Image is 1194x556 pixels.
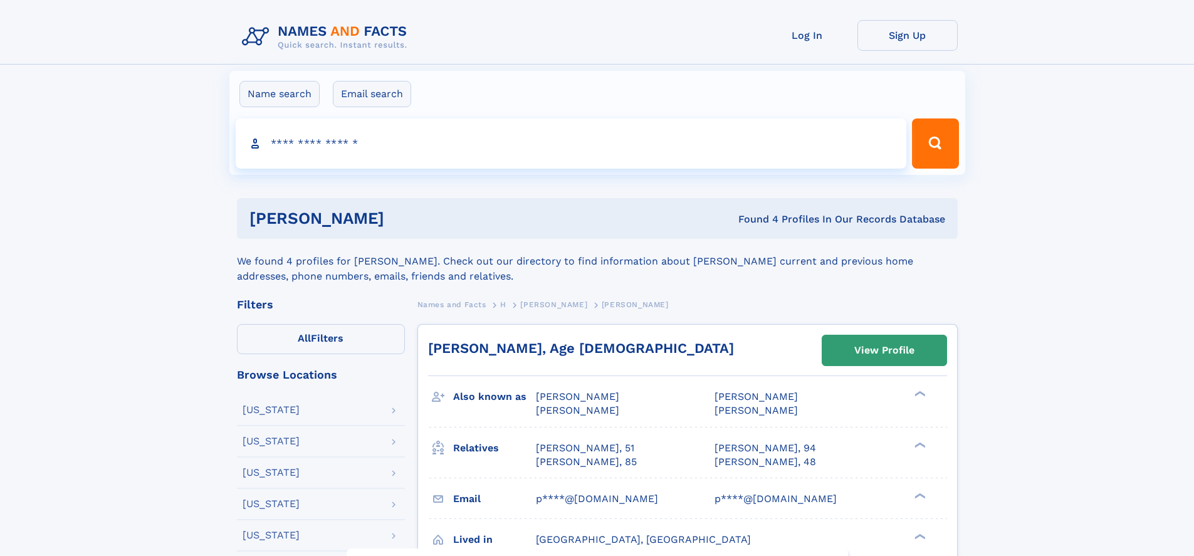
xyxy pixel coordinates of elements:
[561,212,945,226] div: Found 4 Profiles In Our Records Database
[715,391,798,402] span: [PERSON_NAME]
[536,441,634,455] a: [PERSON_NAME], 51
[237,299,405,310] div: Filters
[757,20,857,51] a: Log In
[333,81,411,107] label: Email search
[715,404,798,416] span: [PERSON_NAME]
[417,296,486,312] a: Names and Facts
[243,468,300,478] div: [US_STATE]
[715,455,816,469] a: [PERSON_NAME], 48
[715,441,816,455] a: [PERSON_NAME], 94
[854,336,914,365] div: View Profile
[911,532,926,540] div: ❯
[237,20,417,54] img: Logo Names and Facts
[237,324,405,354] label: Filters
[602,300,669,309] span: [PERSON_NAME]
[237,239,958,284] div: We found 4 profiles for [PERSON_NAME]. Check out our directory to find information about [PERSON_...
[536,391,619,402] span: [PERSON_NAME]
[428,340,734,356] a: [PERSON_NAME], Age [DEMOGRAPHIC_DATA]
[500,296,506,312] a: H
[243,499,300,509] div: [US_STATE]
[249,211,562,226] h1: [PERSON_NAME]
[912,118,958,169] button: Search Button
[243,436,300,446] div: [US_STATE]
[243,530,300,540] div: [US_STATE]
[536,533,751,545] span: [GEOGRAPHIC_DATA], [GEOGRAPHIC_DATA]
[237,369,405,380] div: Browse Locations
[857,20,958,51] a: Sign Up
[520,300,587,309] span: [PERSON_NAME]
[536,455,637,469] a: [PERSON_NAME], 85
[500,300,506,309] span: H
[453,438,536,459] h3: Relatives
[520,296,587,312] a: [PERSON_NAME]
[453,386,536,407] h3: Also known as
[536,404,619,416] span: [PERSON_NAME]
[239,81,320,107] label: Name search
[298,332,311,344] span: All
[243,405,300,415] div: [US_STATE]
[911,491,926,500] div: ❯
[822,335,946,365] a: View Profile
[236,118,907,169] input: search input
[911,390,926,398] div: ❯
[453,488,536,510] h3: Email
[911,441,926,449] div: ❯
[453,529,536,550] h3: Lived in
